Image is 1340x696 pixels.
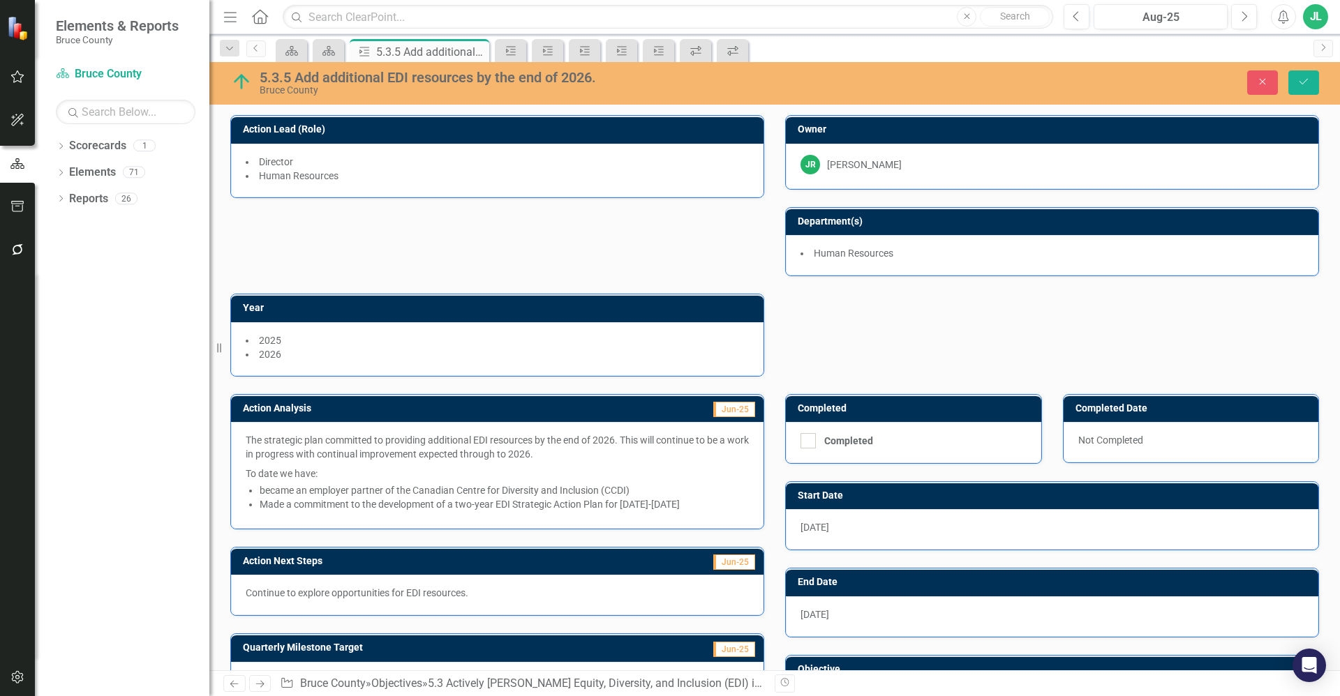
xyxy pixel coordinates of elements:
[259,349,281,360] span: 2026
[69,191,108,207] a: Reports
[243,124,757,135] h3: Action Lead (Role)
[1099,9,1223,26] div: Aug-25
[260,70,841,85] div: 5.3.5 Add additional EDI resources by the end of 2026.
[283,5,1053,29] input: Search ClearPoint...
[260,497,749,511] li: Made a commitment to the development of a two-year EDI Strategic Action Plan for [DATE]-[DATE]
[713,554,755,570] span: Jun-25
[371,676,422,690] a: Objectives
[713,402,755,417] span: Jun-25
[1293,649,1326,682] div: Open Intercom Messenger
[246,464,749,481] p: To date we have:
[7,16,31,40] img: ClearPoint Strategy
[69,138,126,154] a: Scorecards
[798,490,1311,501] h3: Start Date
[56,66,195,82] a: Bruce County
[69,165,116,181] a: Elements
[260,483,749,497] li: became an employer partner of the Canadian Centre for Diversity and Inclusion (CCDI)
[1303,4,1328,29] button: JL
[1000,10,1030,22] span: Search
[243,303,757,313] h3: Year
[1064,422,1319,462] div: Not Completed
[260,85,841,96] div: Bruce County
[243,403,558,414] h3: Action Analysis
[246,433,749,464] p: The strategic plan committed to providing additional EDI resources by the end of 2026. This will ...
[801,155,820,174] div: JR
[1075,403,1312,414] h3: Completed Date
[827,158,902,172] div: [PERSON_NAME]
[713,642,755,657] span: Jun-25
[376,43,486,61] div: 5.3.5 Add additional EDI resources by the end of 2026.
[230,70,253,93] img: On Track
[1094,4,1228,29] button: Aug-25
[56,34,179,45] small: Bruce County
[280,676,764,692] div: » » »
[798,124,1311,135] h3: Owner
[428,676,878,690] a: 5.3 Actively [PERSON_NAME] Equity, Diversity, and Inclusion (EDI) in all aspects of our work.
[801,522,829,533] span: [DATE]
[243,642,620,653] h3: Quarterly Milestone Target
[814,248,893,259] span: Human Resources
[56,17,179,34] span: Elements & Reports
[56,100,195,124] input: Search Below...
[798,664,1311,674] h3: Objective
[798,577,1311,587] h3: End Date
[980,7,1050,27] button: Search
[259,156,293,167] span: Director
[115,192,137,204] div: 26
[801,609,829,620] span: [DATE]
[798,403,1034,414] h3: Completed
[300,676,366,690] a: Bruce County
[798,216,1311,227] h3: Department(s)
[259,170,338,181] span: Human Resources
[133,140,156,152] div: 1
[246,586,749,600] p: Continue to explore opportunities for EDI resources.
[243,556,576,566] h3: Action Next Steps
[123,167,145,179] div: 71
[259,335,281,346] span: 2025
